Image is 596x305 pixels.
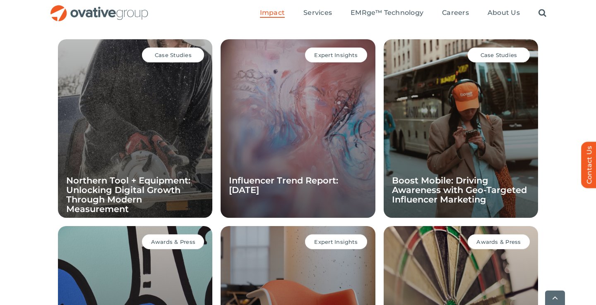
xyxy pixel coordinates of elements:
a: Northern Tool + Equipment: Unlocking Digital Growth Through Modern Measurement [66,175,190,214]
a: Influencer Trend Report: [DATE] [229,175,338,195]
span: About Us [488,9,520,17]
span: Careers [442,9,469,17]
a: Boost Mobile: Driving Awareness with Geo-Targeted Influencer Marketing [392,175,527,205]
span: EMRge™ Technology [351,9,423,17]
a: OG_Full_horizontal_RGB [50,4,149,12]
a: Services [303,9,332,18]
a: EMRge™ Technology [351,9,423,18]
a: Careers [442,9,469,18]
span: Impact [260,9,285,17]
a: Search [538,9,546,18]
span: Services [303,9,332,17]
a: Impact [260,9,285,18]
a: About Us [488,9,520,18]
